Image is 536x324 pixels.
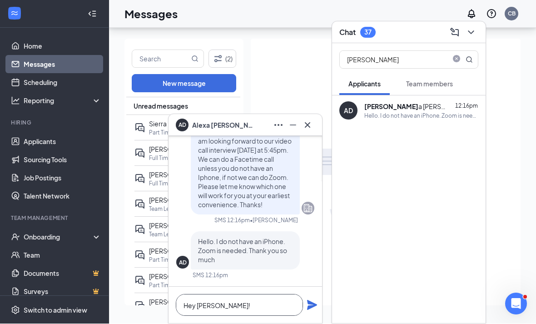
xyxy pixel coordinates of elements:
[24,55,101,74] a: Messages
[302,120,313,131] svg: Cross
[149,222,201,230] span: [PERSON_NAME]
[508,10,516,18] div: CB
[11,214,99,222] div: Team Management
[149,196,201,204] span: [PERSON_NAME]
[149,205,231,213] p: Team Leader at [GEOGRAPHIC_DATA] ([GEOGRAPHIC_DATA])
[134,199,145,210] svg: ActiveDoubleChat
[149,282,231,289] p: Part Time Team Member $12-$14/Hourly at [GEOGRAPHIC_DATA] ([GEOGRAPHIC_DATA])
[406,80,453,88] span: Team members
[466,56,473,64] svg: MagnifyingGlass
[88,10,97,19] svg: Collapse
[11,233,20,242] svg: UserCheck
[198,238,287,264] span: Hello. I do not have an iPhone. Zoom is needed. Thank you so much
[198,110,292,209] span: Hey [PERSON_NAME]! This is [PERSON_NAME] from [DEMOGRAPHIC_DATA]-fil-A. I am looking forward to o...
[344,106,353,115] div: AD
[300,118,315,133] button: Cross
[447,25,462,40] button: ComposeMessage
[214,217,250,224] div: SMS 12:16pm
[486,9,497,20] svg: QuestionInfo
[364,102,446,111] div: a [PERSON_NAME]
[24,96,102,105] div: Reporting
[179,259,187,267] div: AD
[149,247,201,255] span: [PERSON_NAME]
[149,155,231,162] p: Full Time Team Member $13-$17/Hourly at [GEOGRAPHIC_DATA] ([GEOGRAPHIC_DATA])
[24,74,101,92] a: Scheduling
[134,275,145,286] svg: ActiveDoubleChat
[124,6,178,22] h1: Messages
[455,103,478,110] span: 12:16pm
[213,54,223,65] svg: Filter
[24,187,101,205] a: Talent Network
[208,50,236,68] button: Filter (2)
[11,306,20,315] svg: Settings
[348,80,381,88] span: Applicants
[134,174,145,184] svg: ActiveDoubleChat
[24,37,101,55] a: Home
[134,102,188,111] span: Unread messages
[24,246,101,264] a: Team
[149,171,201,179] span: [PERSON_NAME]
[132,50,189,68] input: Search
[192,120,256,130] span: Alexa [PERSON_NAME]
[451,55,462,63] span: close-circle
[134,123,145,134] svg: ActiveDoubleChat
[364,29,372,36] div: 37
[505,293,527,315] iframe: Intercom live chat
[149,256,231,264] p: Part Time Team Member $12-$14/Hourly at [GEOGRAPHIC_DATA] ([GEOGRAPHIC_DATA])
[11,119,99,127] div: Hiring
[134,224,145,235] svg: ActiveDoubleChat
[24,169,101,187] a: Job Postings
[149,231,231,239] p: Team Leader at [GEOGRAPHIC_DATA] ([GEOGRAPHIC_DATA])
[449,27,460,38] svg: ComposeMessage
[193,272,228,279] div: SMS 12:16pm
[132,75,236,93] button: New message
[303,203,313,214] svg: Company
[24,306,87,315] div: Switch to admin view
[466,27,476,38] svg: ChevronDown
[10,9,19,18] svg: WorkstreamLogo
[134,250,145,261] svg: ActiveDoubleChat
[307,300,318,311] svg: Plane
[286,118,300,133] button: Minimize
[466,9,477,20] svg: Notifications
[288,120,298,131] svg: Minimize
[24,233,94,242] div: Onboarding
[24,151,101,169] a: Sourcing Tools
[134,148,145,159] svg: ActiveDoubleChat
[149,180,231,188] p: Full Time Team Member $13-$17/Hourly at [GEOGRAPHIC_DATA] ([GEOGRAPHIC_DATA])
[24,283,101,301] a: SurveysCrown
[176,294,303,316] textarea: Hey [PERSON_NAME]!
[191,55,199,63] svg: MagnifyingGlass
[149,298,201,306] span: [PERSON_NAME]
[134,301,145,312] svg: ActiveDoubleChat
[24,133,101,151] a: Applicants
[149,129,231,137] p: Part Time Team Member $12-$14/Hourly at [GEOGRAPHIC_DATA] ([GEOGRAPHIC_DATA])
[273,120,284,131] svg: Ellipses
[451,55,462,65] span: close-circle
[250,217,298,224] span: • [PERSON_NAME]
[364,103,418,111] b: [PERSON_NAME]
[149,273,201,281] span: [PERSON_NAME]
[339,28,356,38] h3: Chat
[271,118,286,133] button: Ellipses
[149,120,190,128] span: Sierra Powers
[24,264,101,283] a: DocumentsCrown
[11,96,20,105] svg: Analysis
[340,51,447,69] input: Search applicant
[364,112,478,120] div: Hello. I do not have an iPhone. Zoom is needed. Thank you so much
[464,25,478,40] button: ChevronDown
[149,145,201,154] span: [PERSON_NAME]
